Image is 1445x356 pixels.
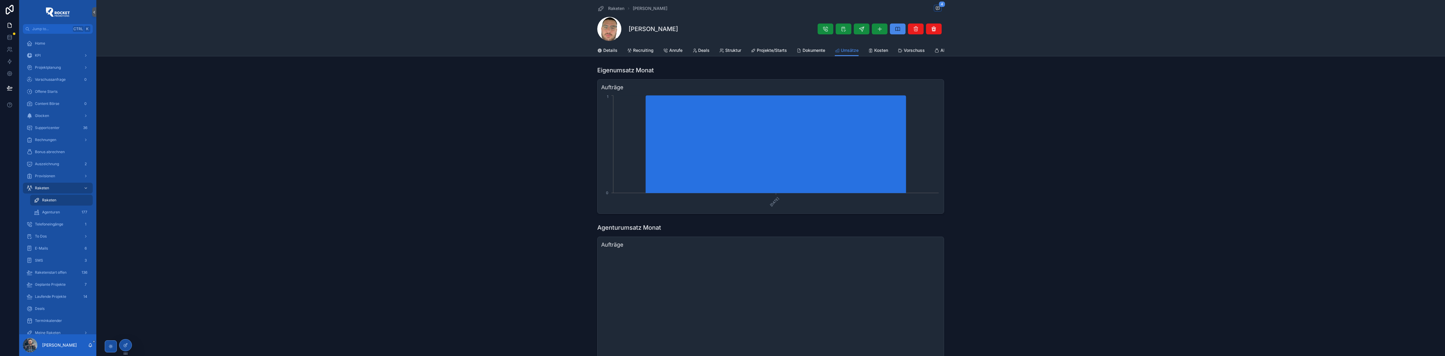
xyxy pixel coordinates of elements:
[42,210,60,215] span: Agenturen
[23,327,93,338] a: Meine Raketen
[603,47,617,53] span: Details
[30,195,93,206] a: Raketen
[35,258,43,263] span: SMS
[719,45,741,57] a: Struktur
[23,98,93,109] a: Content Börse0
[81,124,89,131] div: 36
[940,47,965,53] span: Abrechnung
[23,315,93,326] a: Terminkalender
[82,281,89,288] div: 7
[23,50,93,61] a: KPI
[82,76,89,83] div: 0
[82,160,89,168] div: 2
[23,243,93,254] a: E-Mails6
[82,293,89,300] div: 14
[23,74,93,85] a: Vorschussanfrage0
[23,255,93,266] a: SMS3
[82,245,89,252] div: 6
[669,47,682,53] span: Anrufe
[23,303,93,314] a: Deals
[73,26,84,32] span: Ctrl
[35,174,55,178] span: Provisionen
[597,223,661,232] h1: Agenturumsatz Monat
[46,7,70,17] img: App logo
[35,330,61,335] span: Meine Raketen
[23,62,93,73] a: Projektplanung
[82,221,89,228] div: 1
[35,125,60,130] span: Supportcenter
[85,27,90,31] span: K
[35,246,48,251] span: E-Mails
[23,291,93,302] a: Laufende Projekte14
[874,47,888,53] span: Kosten
[23,146,93,157] a: Bonus abrechnen
[841,47,859,53] span: Umsätze
[23,110,93,121] a: Glocken
[23,38,93,49] a: Home
[23,86,93,97] a: Offene Starts
[633,5,667,11] a: [PERSON_NAME]
[757,47,787,53] span: Projekte/Starts
[607,94,608,99] tspan: 1
[868,45,888,57] a: Kosten
[35,270,67,275] span: Raketenstart offen
[627,45,654,57] a: Recruiting
[601,94,940,210] div: chart
[80,209,89,216] div: 177
[80,269,89,276] div: 136
[35,113,49,118] span: Glocken
[23,171,93,181] a: Provisionen
[803,47,825,53] span: Dokumente
[35,186,49,191] span: Raketen
[35,222,63,227] span: Telefoneingänge
[797,45,825,57] a: Dokumente
[608,5,624,11] span: Raketen
[35,282,66,287] span: Geplante Projekte
[35,306,45,311] span: Deals
[23,159,93,169] a: Auszeichnung2
[23,134,93,145] a: Rechnungen
[23,267,93,278] a: Raketenstart offen136
[35,53,41,58] span: KPI
[769,197,780,207] text: [DATE]
[725,47,741,53] span: Struktur
[32,27,70,31] span: Jump to...
[835,45,859,56] a: Umsätze
[898,45,925,57] a: Vorschuss
[82,257,89,264] div: 3
[633,47,654,53] span: Recruiting
[597,5,624,12] a: Raketen
[82,100,89,107] div: 0
[597,66,654,74] h1: Eigenumsatz Monat
[30,207,93,218] a: Agenturen177
[35,41,45,46] span: Home
[698,47,710,53] span: Deals
[23,183,93,194] a: Raketen
[35,318,62,323] span: Terminkalender
[35,65,61,70] span: Projektplanung
[904,47,925,53] span: Vorschuss
[35,101,59,106] span: Content Börse
[35,294,66,299] span: Laufende Projekte
[597,45,617,57] a: Details
[35,89,57,94] span: Offene Starts
[934,5,942,12] button: 4
[692,45,710,57] a: Deals
[934,45,965,57] a: Abrechnung
[35,137,56,142] span: Rechnungen
[23,231,93,242] a: To Dos
[23,122,93,133] a: Supportcenter36
[663,45,682,57] a: Anrufe
[35,162,59,166] span: Auszeichnung
[35,77,66,82] span: Vorschussanfrage
[629,25,678,33] h1: [PERSON_NAME]
[939,1,945,7] span: 4
[751,45,787,57] a: Projekte/Starts
[601,83,940,92] h3: Aufträge
[601,241,940,249] h3: Aufträge
[42,198,56,203] span: Raketen
[19,34,96,334] div: scrollable content
[42,342,77,348] p: [PERSON_NAME]
[35,234,47,239] span: To Dos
